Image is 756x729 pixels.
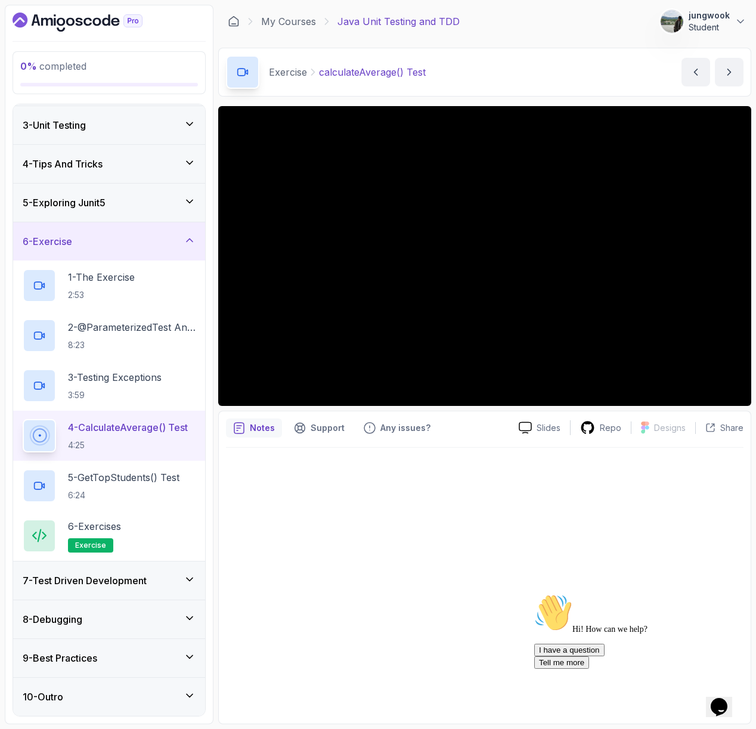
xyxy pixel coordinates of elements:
button: 8-Debugging [13,600,205,638]
p: Slides [537,422,560,434]
span: Hi! How can we help? [5,36,118,45]
p: 3 - Testing Exceptions [68,370,162,384]
iframe: chat widget [529,589,744,675]
h3: 3 - Unit Testing [23,118,86,132]
button: next content [715,58,743,86]
button: 10-Outro [13,678,205,716]
p: Exercise [269,65,307,79]
p: Any issues? [380,422,430,434]
p: 5 - getTopStudents() Test [68,470,179,485]
p: Share [720,422,743,434]
p: 6 - Exercises [68,519,121,533]
iframe: chat widget [706,681,744,717]
button: 2-@ParameterizedTest and @CsvSource8:23 [23,319,196,352]
button: 7-Test Driven Development [13,562,205,600]
button: 3-Testing Exceptions3:59 [23,369,196,402]
span: 0 % [20,60,37,72]
button: 1-The Exercise2:53 [23,269,196,302]
span: completed [20,60,86,72]
p: Java Unit Testing and TDD [337,14,460,29]
iframe: 4 - CalculateAverage Test [218,106,751,406]
div: 👋Hi! How can we help?I have a questionTell me more [5,5,219,80]
p: 8:23 [68,339,196,351]
p: 1 - The Exercise [68,270,135,284]
button: 4-calculateAverage() Test4:25 [23,419,196,452]
button: Feedback button [357,418,438,438]
button: 5-getTopStudents() Test6:24 [23,469,196,502]
a: Dashboard [13,13,170,32]
a: Repo [571,420,631,435]
p: Student [689,21,730,33]
button: Tell me more [5,67,60,80]
button: 4-Tips And Tricks [13,145,205,183]
h3: 5 - Exploring Junit5 [23,196,106,210]
button: I have a question [5,55,75,67]
h3: 6 - Exercise [23,234,72,249]
p: 3:59 [68,389,162,401]
h3: 4 - Tips And Tricks [23,157,103,171]
button: 6-Exercise [13,222,205,260]
p: 4:25 [68,439,188,451]
button: notes button [226,418,282,438]
button: user profile imagejungwookStudent [660,10,746,33]
p: 4 - calculateAverage() Test [68,420,188,435]
p: Designs [654,422,686,434]
p: Repo [600,422,621,434]
p: 6:24 [68,489,179,501]
p: 2:53 [68,289,135,301]
button: 5-Exploring Junit5 [13,184,205,222]
img: :wave: [5,5,43,43]
button: Support button [287,418,352,438]
a: Dashboard [228,15,240,27]
img: user profile image [661,10,683,33]
p: Support [311,422,345,434]
h3: 9 - Best Practices [23,651,97,665]
p: Notes [250,422,275,434]
button: 3-Unit Testing [13,106,205,144]
button: 6-Exercisesexercise [23,519,196,553]
button: 9-Best Practices [13,639,205,677]
p: 2 - @ParameterizedTest and @CsvSource [68,320,196,334]
p: calculateAverage() Test [319,65,426,79]
p: jungwook [689,10,730,21]
span: exercise [75,541,106,550]
a: Slides [509,421,570,434]
button: previous content [681,58,710,86]
h3: 8 - Debugging [23,612,82,626]
h3: 7 - Test Driven Development [23,573,147,588]
a: My Courses [261,14,316,29]
button: Share [695,422,743,434]
h3: 10 - Outro [23,690,63,704]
